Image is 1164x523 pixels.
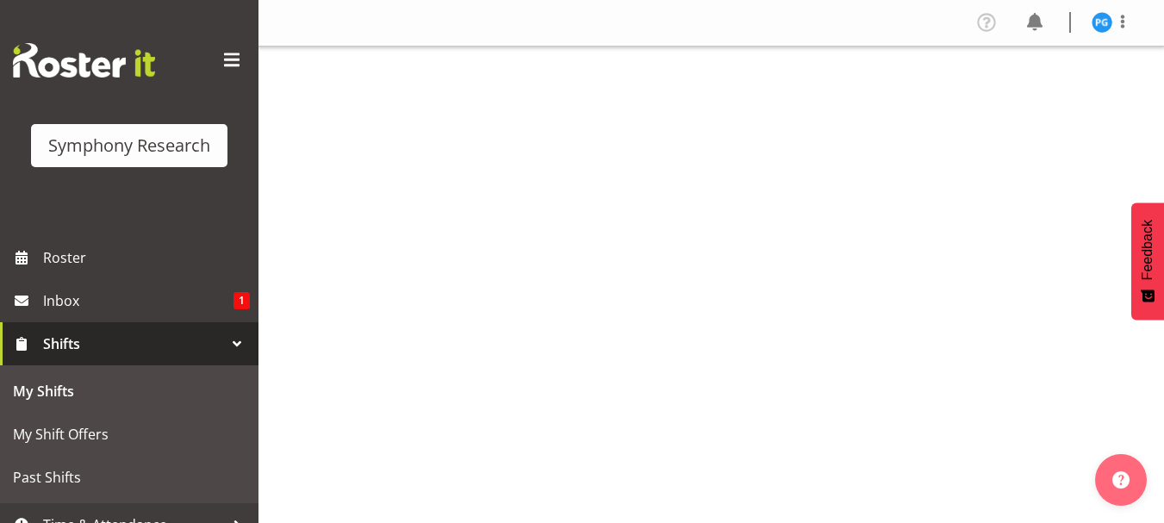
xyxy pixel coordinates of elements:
[4,370,254,413] a: My Shifts
[43,245,250,271] span: Roster
[43,288,233,314] span: Inbox
[1140,220,1155,280] span: Feedback
[43,331,224,357] span: Shifts
[13,43,155,78] img: Rosterit website logo
[13,421,246,447] span: My Shift Offers
[1112,471,1130,489] img: help-xxl-2.png
[1131,202,1164,320] button: Feedback - Show survey
[1092,12,1112,33] img: patricia-gilmour9541.jpg
[13,464,246,490] span: Past Shifts
[13,378,246,404] span: My Shifts
[4,413,254,456] a: My Shift Offers
[233,292,250,309] span: 1
[48,133,210,159] div: Symphony Research
[4,456,254,499] a: Past Shifts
